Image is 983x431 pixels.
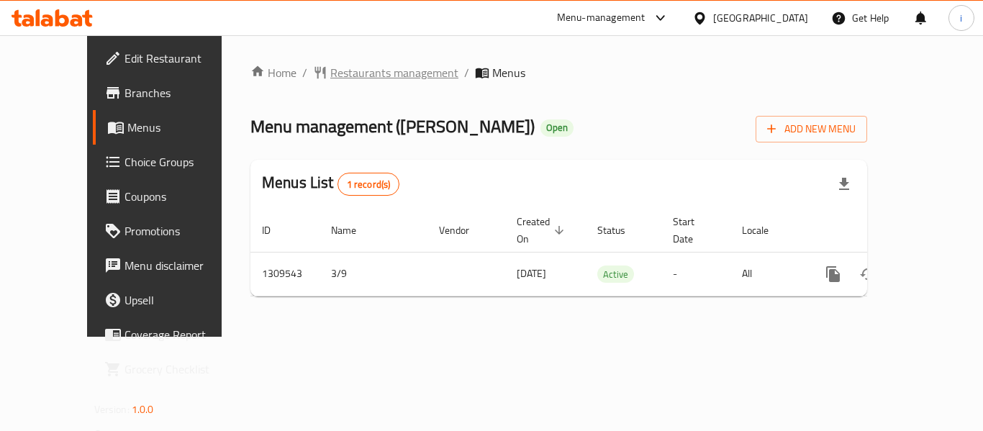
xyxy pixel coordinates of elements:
[517,213,568,248] span: Created On
[250,252,320,296] td: 1309543
[597,266,634,283] span: Active
[124,84,240,101] span: Branches
[330,64,458,81] span: Restaurants management
[805,209,966,253] th: Actions
[960,10,962,26] span: i
[93,317,251,352] a: Coverage Report
[730,252,805,296] td: All
[93,110,251,145] a: Menus
[250,110,535,142] span: Menu management ( [PERSON_NAME] )
[132,400,154,419] span: 1.0.0
[302,64,307,81] li: /
[250,64,867,81] nav: breadcrumb
[673,213,713,248] span: Start Date
[851,257,885,291] button: Change Status
[93,41,251,76] a: Edit Restaurant
[756,116,867,142] button: Add New Menu
[124,291,240,309] span: Upsell
[93,352,251,386] a: Grocery Checklist
[93,76,251,110] a: Branches
[827,167,861,201] div: Export file
[713,10,808,26] div: [GEOGRAPHIC_DATA]
[124,50,240,67] span: Edit Restaurant
[661,252,730,296] td: -
[492,64,525,81] span: Menus
[127,119,240,136] span: Menus
[464,64,469,81] li: /
[250,209,966,296] table: enhanced table
[93,248,251,283] a: Menu disclaimer
[597,222,644,239] span: Status
[124,222,240,240] span: Promotions
[767,120,856,138] span: Add New Menu
[816,257,851,291] button: more
[124,326,240,343] span: Coverage Report
[94,400,130,419] span: Version:
[338,178,399,191] span: 1 record(s)
[124,360,240,378] span: Grocery Checklist
[93,145,251,179] a: Choice Groups
[262,172,399,196] h2: Menus List
[540,119,574,137] div: Open
[93,283,251,317] a: Upsell
[124,257,240,274] span: Menu disclaimer
[331,222,375,239] span: Name
[540,122,574,134] span: Open
[742,222,787,239] span: Locale
[250,64,296,81] a: Home
[320,252,427,296] td: 3/9
[517,264,546,283] span: [DATE]
[557,9,645,27] div: Menu-management
[124,153,240,171] span: Choice Groups
[439,222,488,239] span: Vendor
[262,222,289,239] span: ID
[93,214,251,248] a: Promotions
[93,179,251,214] a: Coupons
[313,64,458,81] a: Restaurants management
[124,188,240,205] span: Coupons
[338,173,400,196] div: Total records count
